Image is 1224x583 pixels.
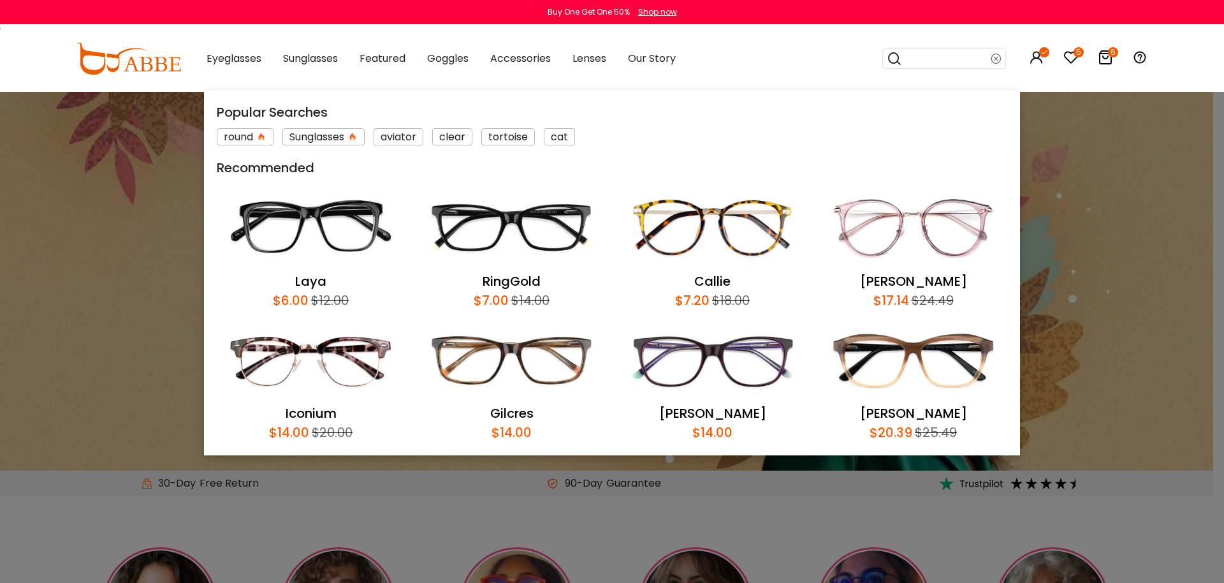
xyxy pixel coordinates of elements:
div: round [217,128,273,145]
div: Sunglasses [282,128,365,145]
i: 6 [1108,47,1118,57]
div: $14.00 [269,423,309,442]
img: RingGold [418,184,606,272]
div: $7.20 [675,291,710,310]
a: [PERSON_NAME] [659,404,766,422]
div: $20.00 [309,423,353,442]
img: abbeglasses.com [76,43,181,75]
div: $14.00 [692,423,732,442]
div: $24.49 [909,291,954,310]
span: Eyeglasses [207,51,261,66]
img: Sonia [819,316,1007,404]
div: Buy One Get One 50% [548,6,630,18]
div: $14.00 [509,291,550,310]
img: Iconium [217,316,405,404]
img: Laya [217,184,405,272]
div: $7.00 [474,291,509,310]
div: $25.49 [912,423,957,442]
a: 5 [1063,52,1079,67]
span: Sunglasses [283,51,338,66]
img: Naomi [819,184,1007,272]
div: tortoise [481,128,535,145]
span: Lenses [572,51,606,66]
a: RingGold [483,272,541,290]
a: Laya [295,272,326,290]
div: $17.14 [873,291,909,310]
a: Iconium [286,404,337,422]
a: [PERSON_NAME] [860,404,967,422]
span: Featured [360,51,405,66]
div: Popular Searches [217,103,1007,122]
div: clear [432,128,472,145]
i: 5 [1074,47,1084,57]
a: 6 [1098,52,1113,67]
div: Shop now [638,6,677,18]
span: Accessories [490,51,551,66]
img: Callie [618,184,806,272]
div: $20.39 [870,423,912,442]
a: [PERSON_NAME] [860,272,967,290]
div: $6.00 [273,291,309,310]
div: $18.00 [710,291,750,310]
div: cat [544,128,575,145]
a: Shop now [632,6,677,17]
div: Recommended [217,158,1007,177]
img: Hibbard [618,316,806,404]
span: Goggles [427,51,469,66]
div: $12.00 [309,291,349,310]
span: Our Story [628,51,676,66]
a: Callie [694,272,731,290]
div: aviator [374,128,423,145]
a: Gilcres [490,404,534,422]
div: $14.00 [492,423,532,442]
img: Gilcres [418,316,606,404]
